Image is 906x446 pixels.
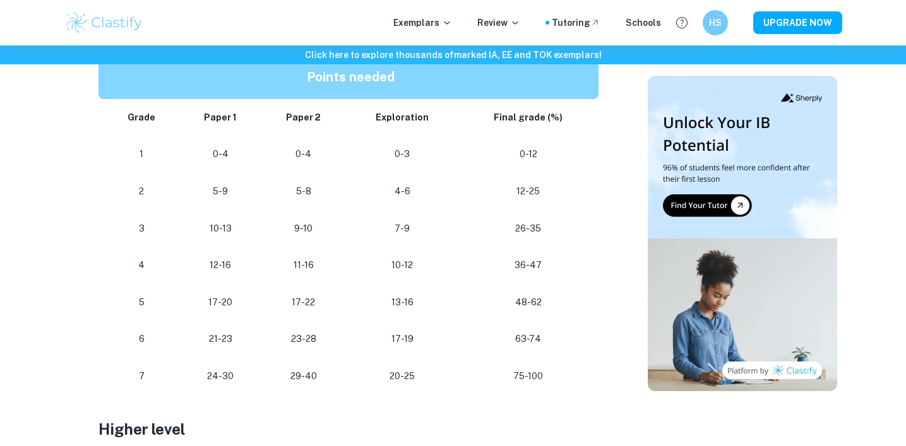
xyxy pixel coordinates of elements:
p: 1 [114,146,170,163]
p: 5 [114,294,170,311]
p: 9-10 [271,220,336,237]
p: 4-6 [356,183,448,200]
img: Clastify logo [64,10,145,35]
p: 63-74 [468,331,588,348]
a: Schools [626,16,661,30]
strong: Exploration [376,112,429,122]
p: 11-16 [271,257,336,274]
p: 36-47 [468,257,588,274]
p: 26-35 [468,220,588,237]
button: UPGRADE NOW [753,11,842,34]
h6: Click here to explore thousands of marked IA, EE and TOK exemplars ! [3,48,903,62]
img: Thumbnail [648,76,837,391]
p: 7-9 [356,220,448,237]
p: Exemplars [393,16,452,30]
p: 5-8 [271,183,336,200]
p: 12-25 [468,183,588,200]
p: Review [477,16,520,30]
p: 29-40 [271,368,336,385]
p: 24-30 [190,368,251,385]
p: 17-20 [190,294,251,311]
p: 20-25 [356,368,448,385]
p: 48-62 [468,294,588,311]
p: 17-19 [356,331,448,348]
p: 5-9 [190,183,251,200]
p: 12-16 [190,257,251,274]
p: 0-3 [356,146,448,163]
strong: Paper 2 [286,112,321,122]
p: 10-12 [356,257,448,274]
strong: Grade [128,112,155,122]
p: 0-4 [271,146,336,163]
p: 10-13 [190,220,251,237]
p: 3 [114,220,170,237]
p: 0-4 [190,146,251,163]
p: 21-23 [190,331,251,348]
p: 6 [114,331,170,348]
p: 4 [114,257,170,274]
p: 2 [114,183,170,200]
p: 13-16 [356,294,448,311]
button: Help and Feedback [671,12,693,33]
p: 7 [114,368,170,385]
button: HS [703,10,728,35]
h3: Higher level [98,418,604,440]
p: 75-100 [468,368,588,385]
p: 17-22 [271,294,336,311]
p: 23-28 [271,331,336,348]
a: Tutoring [552,16,600,30]
strong: Final grade (%) [494,112,563,122]
strong: Points needed [307,69,395,85]
strong: Paper 1 [204,112,237,122]
p: 0-12 [468,146,588,163]
h6: HS [708,16,722,30]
